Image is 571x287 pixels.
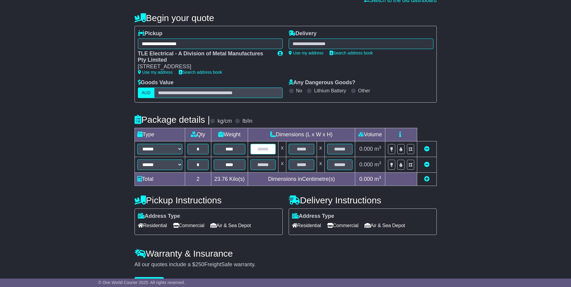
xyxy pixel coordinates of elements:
[138,221,167,230] span: Residential
[185,172,211,186] td: 2
[289,30,317,37] label: Delivery
[135,261,437,268] div: All our quotes include a $ FreightSafe warranty.
[217,118,232,125] label: kg/cm
[135,172,185,186] td: Total
[278,157,286,172] td: x
[327,221,358,230] span: Commercial
[424,162,430,168] a: Remove this item
[185,128,211,141] td: Qty
[242,118,252,125] label: lb/in
[135,13,437,23] h4: Begin your quote
[248,172,355,186] td: Dimensions in Centimetre(s)
[138,63,272,70] div: [STREET_ADDRESS]
[98,280,185,285] span: © One World Courier 2025. All rights reserved.
[135,195,283,205] h4: Pickup Instructions
[379,145,381,150] sup: 3
[211,172,248,186] td: Kilo(s)
[374,176,381,182] span: m
[296,88,302,94] label: No
[138,30,163,37] label: Pickup
[135,115,210,125] h4: Package details |
[358,88,370,94] label: Other
[278,141,286,157] td: x
[359,162,373,168] span: 0.000
[179,70,222,75] a: Search address book
[211,128,248,141] td: Weight
[135,248,437,258] h4: Warranty & Insurance
[210,221,251,230] span: Air & Sea Depot
[379,175,381,180] sup: 3
[314,88,346,94] label: Lithium Battery
[138,70,173,75] a: Use my address
[135,128,185,141] td: Type
[214,176,228,182] span: 23.76
[317,141,324,157] td: x
[374,162,381,168] span: m
[424,176,430,182] a: Add new item
[289,51,324,55] a: Use my address
[195,261,204,267] span: 250
[317,157,324,172] td: x
[424,146,430,152] a: Remove this item
[138,88,155,98] label: AUD
[379,161,381,165] sup: 3
[359,146,373,152] span: 0.000
[248,128,355,141] td: Dimensions (L x W x H)
[365,221,405,230] span: Air & Sea Depot
[173,221,204,230] span: Commercial
[292,213,334,220] label: Address Type
[355,128,385,141] td: Volume
[138,51,272,63] div: TLE Electrical - A Division of Metal Manufactures Pty Limited
[138,79,174,86] label: Goods Value
[138,213,180,220] label: Address Type
[292,221,321,230] span: Residential
[330,51,373,55] a: Search address book
[374,146,381,152] span: m
[289,195,437,205] h4: Delivery Instructions
[359,176,373,182] span: 0.000
[289,79,355,86] label: Any Dangerous Goods?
